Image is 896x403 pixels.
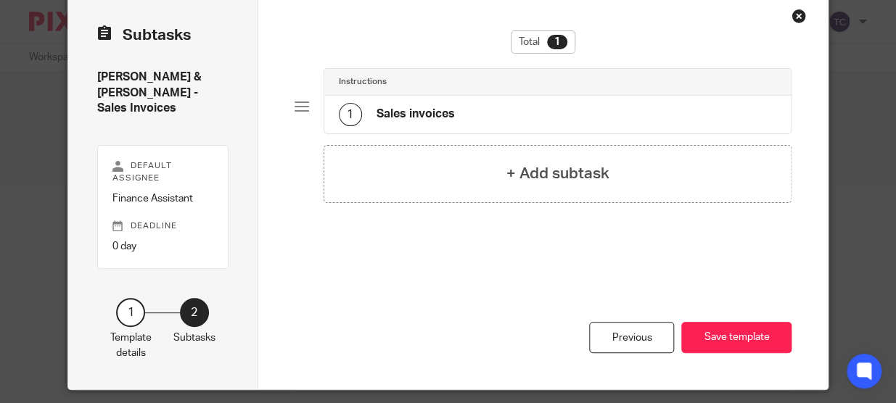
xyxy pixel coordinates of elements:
[506,162,609,185] h4: + Add subtask
[173,331,215,345] p: Subtasks
[377,107,455,122] h4: Sales invoices
[112,239,213,254] p: 0 day
[339,76,387,88] h4: Instructions
[110,331,152,360] p: Template details
[112,191,213,206] p: Finance Assistant
[97,70,229,116] h4: [PERSON_NAME] & [PERSON_NAME] - Sales Invoices
[116,298,145,327] div: 1
[792,9,806,23] div: Close this dialog window
[180,298,209,327] div: 2
[97,23,191,48] h2: Subtasks
[589,322,674,353] div: Previous
[339,103,362,126] div: 1
[547,35,567,49] div: 1
[112,220,213,232] p: Deadline
[511,30,575,54] div: Total
[681,322,792,353] button: Save template
[112,160,213,183] p: Default assignee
